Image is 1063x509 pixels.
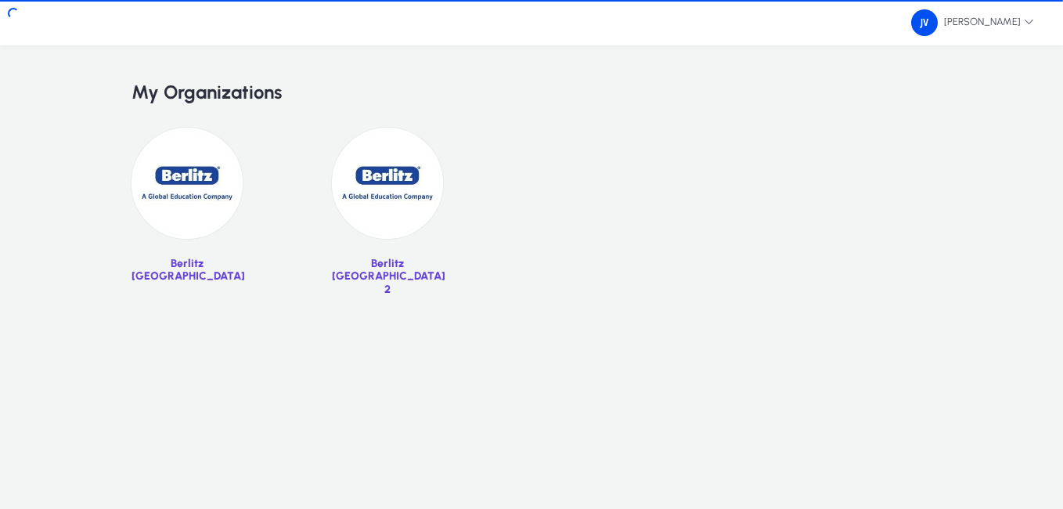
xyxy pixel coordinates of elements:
img: 34.jpg [132,128,243,239]
img: 39.jpg [332,128,443,239]
h2: My Organizations [132,81,931,104]
a: Berlitz [GEOGRAPHIC_DATA] 2 [332,128,443,308]
button: [PERSON_NAME] [899,9,1047,37]
img: 162.png [911,9,938,36]
span: [PERSON_NAME] [911,9,1034,36]
p: Berlitz [GEOGRAPHIC_DATA] [132,258,243,283]
a: Berlitz [GEOGRAPHIC_DATA] [132,128,243,308]
p: Berlitz [GEOGRAPHIC_DATA] 2 [332,258,443,297]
